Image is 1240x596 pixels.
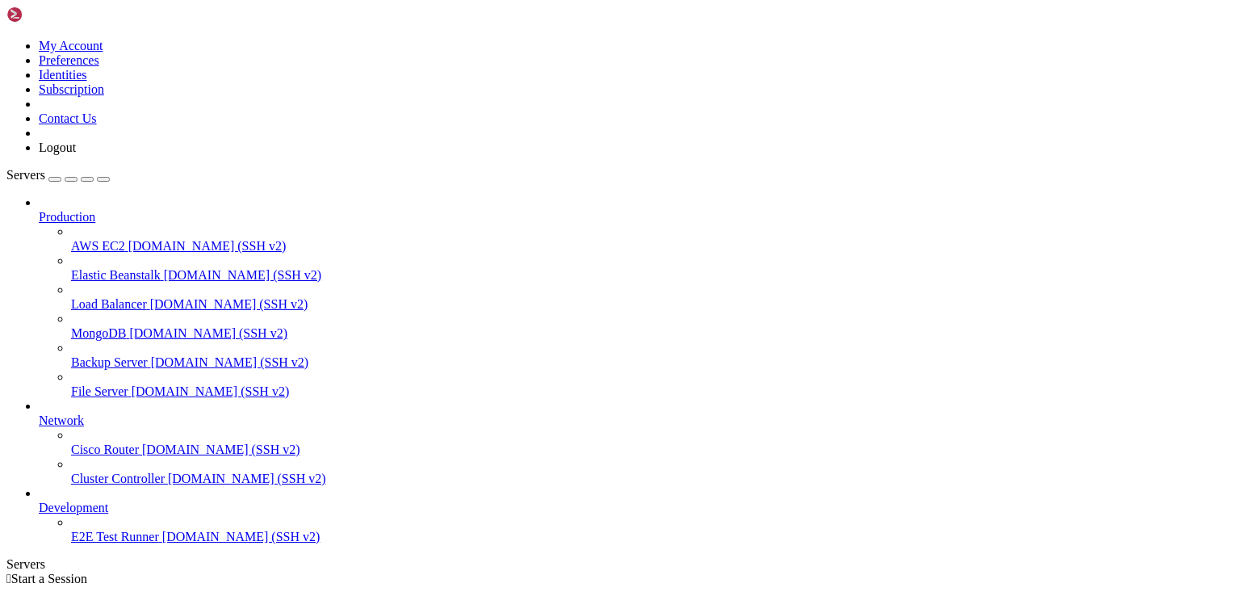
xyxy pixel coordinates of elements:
span: [DOMAIN_NAME] (SSH v2) [168,472,326,485]
a: Development [39,501,1234,515]
span: File Server [71,384,128,398]
a: Load Balancer [DOMAIN_NAME] (SSH v2) [71,297,1234,312]
a: Logout [39,141,76,154]
li: Cluster Controller [DOMAIN_NAME] (SSH v2) [71,457,1234,486]
span: Elastic Beanstalk [71,268,161,282]
a: Cisco Router [DOMAIN_NAME] (SSH v2) [71,443,1234,457]
a: Production [39,210,1234,225]
a: My Account [39,39,103,52]
span: Servers [6,168,45,182]
li: MongoDB [DOMAIN_NAME] (SSH v2) [71,312,1234,341]
span: [DOMAIN_NAME] (SSH v2) [164,268,322,282]
span: [DOMAIN_NAME] (SSH v2) [150,297,308,311]
li: Elastic Beanstalk [DOMAIN_NAME] (SSH v2) [71,254,1234,283]
a: Preferences [39,53,99,67]
span: [DOMAIN_NAME] (SSH v2) [132,384,290,398]
li: Backup Server [DOMAIN_NAME] (SSH v2) [71,341,1234,370]
a: File Server [DOMAIN_NAME] (SSH v2) [71,384,1234,399]
a: Contact Us [39,111,97,125]
span: [DOMAIN_NAME] (SSH v2) [128,239,287,253]
span: E2E Test Runner [71,530,159,544]
div: Servers [6,557,1234,572]
a: Backup Server [DOMAIN_NAME] (SSH v2) [71,355,1234,370]
span: [DOMAIN_NAME] (SSH v2) [151,355,309,369]
li: Cisco Router [DOMAIN_NAME] (SSH v2) [71,428,1234,457]
li: AWS EC2 [DOMAIN_NAME] (SSH v2) [71,225,1234,254]
a: E2E Test Runner [DOMAIN_NAME] (SSH v2) [71,530,1234,544]
span: Start a Session [11,572,87,586]
a: Network [39,413,1234,428]
span: [DOMAIN_NAME] (SSH v2) [129,326,287,340]
a: AWS EC2 [DOMAIN_NAME] (SSH v2) [71,239,1234,254]
span: AWS EC2 [71,239,125,253]
a: Subscription [39,82,104,96]
span:  [6,572,11,586]
li: E2E Test Runner [DOMAIN_NAME] (SSH v2) [71,515,1234,544]
a: MongoDB [DOMAIN_NAME] (SSH v2) [71,326,1234,341]
span: Network [39,413,84,427]
span: Production [39,210,95,224]
img: Shellngn [6,6,99,23]
li: Network [39,399,1234,486]
li: File Server [DOMAIN_NAME] (SSH v2) [71,370,1234,399]
span: Backup Server [71,355,148,369]
a: Identities [39,68,87,82]
li: Production [39,195,1234,399]
a: Cluster Controller [DOMAIN_NAME] (SSH v2) [71,472,1234,486]
li: Load Balancer [DOMAIN_NAME] (SSH v2) [71,283,1234,312]
a: Elastic Beanstalk [DOMAIN_NAME] (SSH v2) [71,268,1234,283]
span: [DOMAIN_NAME] (SSH v2) [142,443,300,456]
li: Development [39,486,1234,544]
span: [DOMAIN_NAME] (SSH v2) [162,530,320,544]
span: MongoDB [71,326,126,340]
span: Cisco Router [71,443,139,456]
span: Cluster Controller [71,472,165,485]
span: Development [39,501,108,514]
span: Load Balancer [71,297,147,311]
a: Servers [6,168,110,182]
